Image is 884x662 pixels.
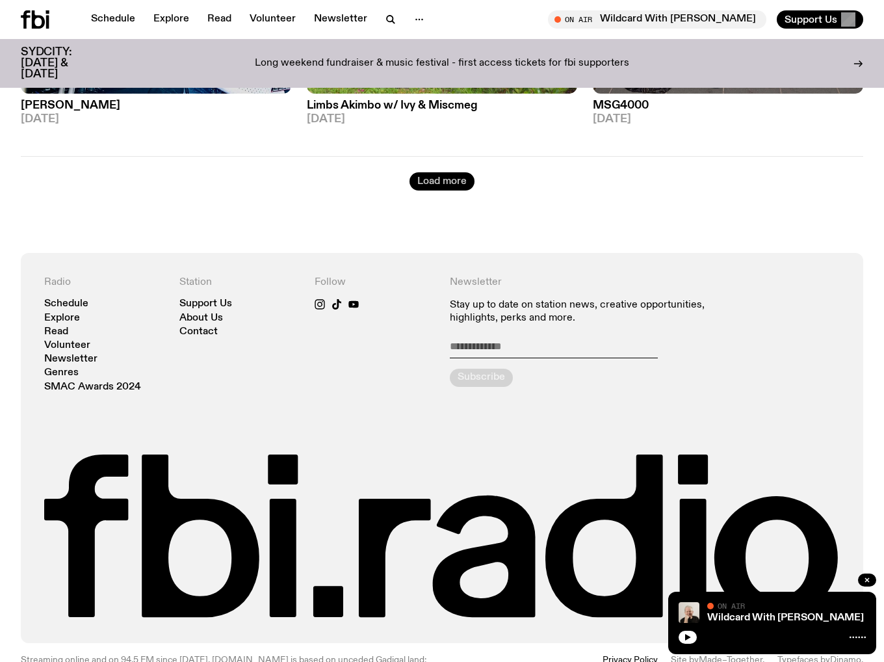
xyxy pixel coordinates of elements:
[307,100,577,111] h3: Limbs Akimbo w/ Ivy & Miscmeg
[450,369,513,387] button: Subscribe
[679,602,699,623] img: Stuart is smiling charmingly, wearing a black t-shirt against a stark white background.
[785,14,837,25] span: Support Us
[242,10,304,29] a: Volunteer
[255,58,629,70] p: Long weekend fundraiser & music festival - first access tickets for fbi supporters
[179,299,232,309] a: Support Us
[44,276,164,289] h4: Radio
[83,10,143,29] a: Schedule
[315,276,434,289] h4: Follow
[44,313,80,323] a: Explore
[593,100,863,111] h3: MSG4000
[306,10,375,29] a: Newsletter
[44,327,68,337] a: Read
[179,327,218,337] a: Contact
[409,172,474,191] button: Load more
[21,94,291,125] a: [PERSON_NAME][DATE]
[146,10,197,29] a: Explore
[179,276,299,289] h4: Station
[307,94,577,125] a: Limbs Akimbo w/ Ivy & Miscmeg[DATE]
[44,341,90,351] a: Volunteer
[21,100,291,111] h3: [PERSON_NAME]
[707,613,864,623] a: Wildcard With [PERSON_NAME]
[21,47,104,80] h3: SYDCITY: [DATE] & [DATE]
[44,354,97,364] a: Newsletter
[450,276,705,289] h4: Newsletter
[777,10,863,29] button: Support Us
[450,299,705,324] p: Stay up to date on station news, creative opportunities, highlights, perks and more.
[718,602,745,610] span: On Air
[307,114,577,125] span: [DATE]
[44,368,79,378] a: Genres
[593,114,863,125] span: [DATE]
[44,299,88,309] a: Schedule
[200,10,239,29] a: Read
[593,94,863,125] a: MSG4000[DATE]
[548,10,766,29] button: On AirWildcard With [PERSON_NAME]
[44,382,141,392] a: SMAC Awards 2024
[21,114,291,125] span: [DATE]
[179,313,223,323] a: About Us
